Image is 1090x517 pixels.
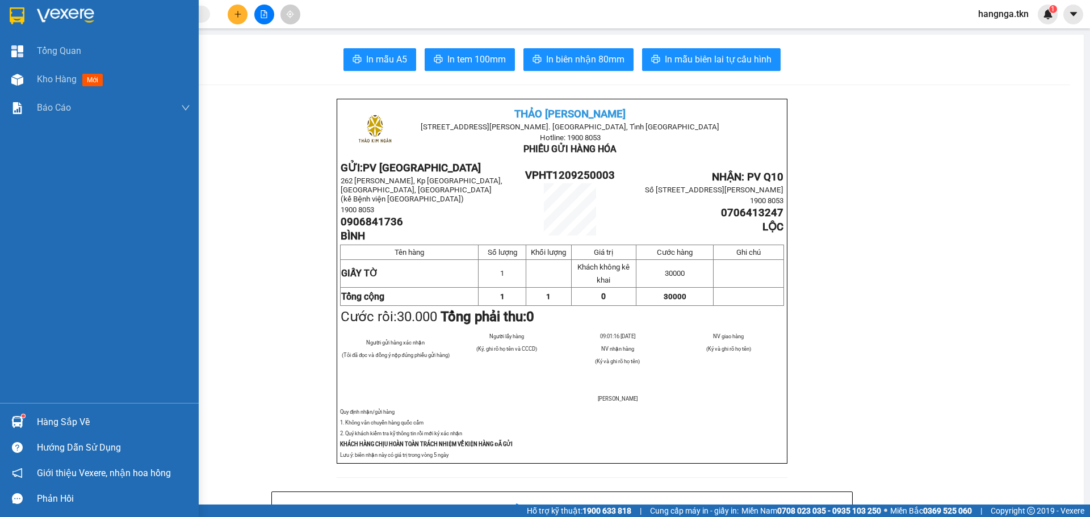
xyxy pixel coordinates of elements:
span: Miền Nam [741,505,881,517]
span: 1 [1051,5,1055,13]
span: 30000 [665,269,685,278]
span: Hotline: 1900 8053 [540,133,601,142]
span: Cung cấp máy in - giấy in: [650,505,739,517]
span: (Ký và ghi rõ họ tên) [706,346,751,352]
span: mới [82,74,103,86]
span: Lưu ý: biên nhận này có giá trị trong vòng 5 ngày [340,452,448,458]
div: Phản hồi [37,490,190,507]
div: Hàng sắp về [37,414,190,431]
span: Cước rồi: [341,309,534,325]
span: Kho hàng [37,74,77,85]
span: In mẫu A5 [366,52,407,66]
sup: 1 [22,414,25,418]
span: VPHT1209250003 [525,169,615,182]
span: copyright [1027,507,1035,515]
span: down [181,103,190,112]
span: | [980,505,982,517]
span: 262 [PERSON_NAME], Kp [GEOGRAPHIC_DATA], [GEOGRAPHIC_DATA], [GEOGRAPHIC_DATA] (kế Bệnh viện [GEOG... [341,176,502,203]
span: message [12,493,23,504]
span: In mẫu biên lai tự cấu hình [665,52,772,66]
span: THẢO [PERSON_NAME] [514,108,626,120]
span: NHẬN: PV Q10 [712,171,783,183]
span: [PERSON_NAME] [598,396,638,402]
span: Cước hàng [657,248,693,257]
span: 1900 8053 [341,205,374,214]
span: 1. Không vân chuyển hàng quốc cấm [340,419,424,426]
span: Quy định nhận/gửi hàng [340,409,395,415]
span: Miền Bắc [890,505,972,517]
span: caret-down [1068,9,1079,19]
img: dashboard-icon [11,45,23,57]
strong: 0708 023 035 - 0935 103 250 [777,506,881,515]
span: file-add [260,10,268,18]
button: aim [280,5,300,24]
strong: Tổng cộng [341,291,384,302]
span: Người gửi hàng xác nhận [366,339,425,346]
button: printerIn mẫu A5 [343,48,416,71]
span: GIẤY TỜ [341,268,378,279]
span: printer [651,54,660,65]
span: 0 [526,309,534,325]
button: printerIn biên nhận 80mm [523,48,634,71]
span: printer [353,54,362,65]
span: aim [286,10,294,18]
span: 30000 [664,292,686,301]
span: LỘC [762,221,783,233]
span: 30.000 [397,309,437,325]
span: notification [12,468,23,478]
span: [STREET_ADDRESS][PERSON_NAME]. [GEOGRAPHIC_DATA], Tỉnh [GEOGRAPHIC_DATA] [421,123,719,131]
span: 09:01:16 [DATE] [600,333,635,339]
strong: 1900 633 818 [582,506,631,515]
span: ⚪️ [884,508,887,513]
span: Số lượng [488,248,517,257]
span: Giá trị [594,248,613,257]
span: Tổng Quan [37,44,81,58]
span: (Ký, ghi rõ họ tên và CCCD) [476,346,537,352]
span: Số [STREET_ADDRESS][PERSON_NAME] [645,186,783,194]
span: Giới thiệu Vexere, nhận hoa hồng [37,466,171,480]
span: plus [234,10,242,18]
span: printer [434,54,443,65]
span: hangnga.tkn [969,7,1038,21]
span: (Ký và ghi rõ họ tên) [595,358,640,364]
img: solution-icon [11,102,23,114]
button: printerIn tem 100mm [425,48,515,71]
img: logo-vxr [10,7,24,24]
span: 1 [546,292,551,301]
span: 1 [500,292,505,301]
span: In biên nhận 80mm [546,52,624,66]
span: Người lấy hàng [489,333,524,339]
span: NV giao hàng [713,333,744,339]
span: Tên hàng [395,248,424,257]
span: 0 [601,292,606,301]
strong: GỬI: [341,162,481,174]
span: Hỗ trợ kỹ thuật: [527,505,631,517]
span: Khối lượng [531,248,566,257]
span: 1 [500,269,504,278]
button: plus [228,5,248,24]
span: PHIẾU GỬI HÀNG HÓA [523,144,617,154]
button: caret-down [1063,5,1083,24]
img: warehouse-icon [11,74,23,86]
span: BÌNH [341,230,365,242]
span: In tem 100mm [447,52,506,66]
span: 0906841736 [341,216,403,228]
span: | [640,505,642,517]
img: logo [347,103,403,159]
strong: 0369 525 060 [923,506,972,515]
span: 1900 8053 [750,196,783,205]
strong: KHÁCH HÀNG CHỊU HOÀN TOÀN TRÁCH NHIỆM VỀ KIỆN HÀNG ĐÃ GỬI [340,441,513,447]
span: 2. Quý khách kiểm tra kỹ thông tin rồi mới ký xác nhận [340,430,462,436]
img: icon-new-feature [1043,9,1053,19]
span: Báo cáo [37,100,71,115]
strong: Tổng phải thu: [441,309,534,325]
span: NV nhận hàng [601,346,634,352]
button: printerIn mẫu biên lai tự cấu hình [642,48,781,71]
sup: 1 [1049,5,1057,13]
span: PV [GEOGRAPHIC_DATA] [363,162,481,174]
span: Khách không kê khai [577,263,630,284]
span: 0706413247 [721,207,783,219]
span: printer [533,54,542,65]
div: Hướng dẫn sử dụng [37,439,190,456]
span: (Tôi đã đọc và đồng ý nộp đúng phiếu gửi hàng) [342,352,450,358]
